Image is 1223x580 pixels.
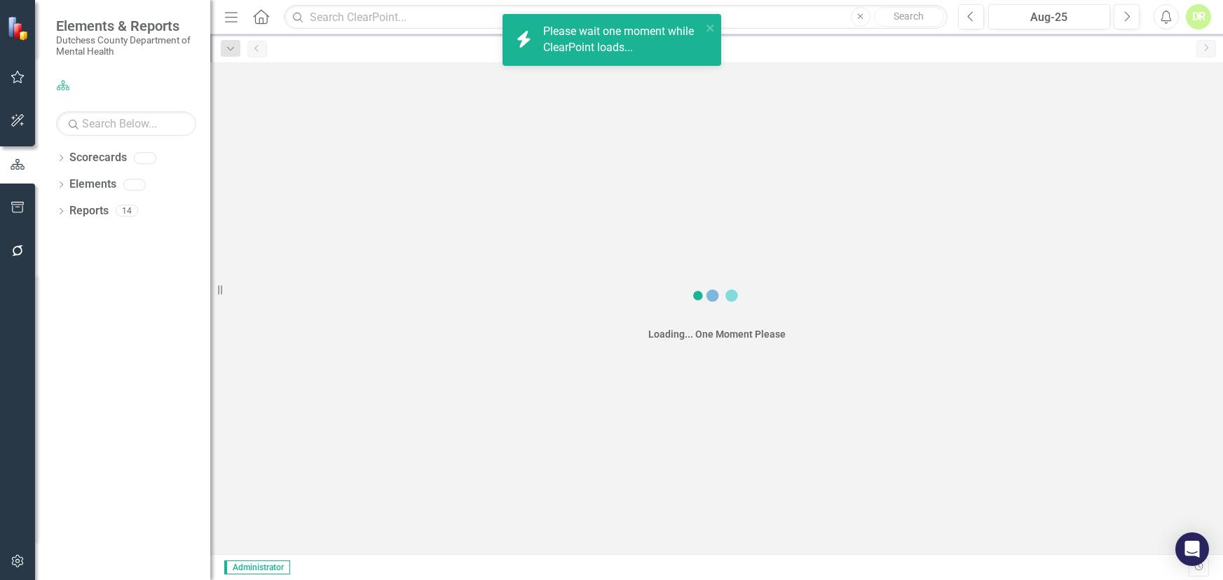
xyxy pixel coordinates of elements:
[988,4,1111,29] button: Aug-25
[56,111,196,136] input: Search Below...
[543,24,702,56] div: Please wait one moment while ClearPoint loads...
[1175,532,1209,566] div: Open Intercom Messenger
[7,15,32,40] img: ClearPoint Strategy
[69,150,127,166] a: Scorecards
[706,20,716,36] button: close
[224,560,290,574] span: Administrator
[116,205,138,217] div: 14
[69,177,116,193] a: Elements
[993,9,1106,26] div: Aug-25
[56,34,196,57] small: Dutchess County Department of Mental Health
[284,5,947,29] input: Search ClearPoint...
[56,18,196,34] span: Elements & Reports
[874,7,944,27] button: Search
[1186,4,1211,29] button: DR
[69,203,109,219] a: Reports
[648,327,786,341] div: Loading... One Moment Please
[894,11,924,22] span: Search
